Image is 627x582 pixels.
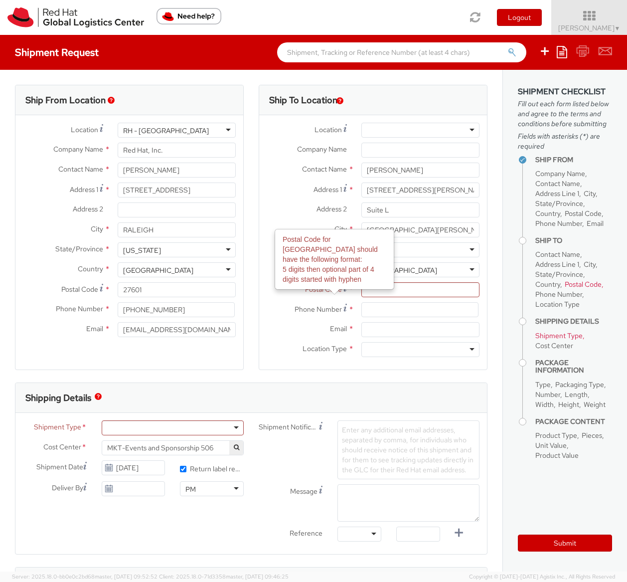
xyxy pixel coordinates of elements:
span: MKT-Events and Sponsorship 506 [102,440,244,455]
span: State/Province [535,270,583,279]
span: City [334,224,347,233]
span: Message [290,487,317,496]
span: Address Line 1 [535,260,579,269]
span: Unit Value [535,441,567,450]
span: Address Line 1 [535,189,579,198]
div: [GEOGRAPHIC_DATA] [367,265,437,275]
label: Return label required [180,462,244,474]
span: master, [DATE] 09:52:52 [95,573,157,580]
span: Phone Number [56,304,103,313]
span: Product Value [535,451,579,460]
button: Need help? [157,8,221,24]
span: Location Type [303,344,347,353]
span: Packaging Type [555,380,604,389]
span: City [584,260,596,269]
span: Phone Number [535,219,582,228]
h3: Ship From Location [25,95,106,105]
div: PM [185,484,196,494]
span: Company Name [535,169,585,178]
div: [GEOGRAPHIC_DATA] [123,265,193,275]
h3: Shipment Checklist [518,87,612,96]
span: Phone Number [535,290,582,299]
span: Length [565,390,588,399]
div: Postal Code for [GEOGRAPHIC_DATA] should have the following format: 5 digits then optional part o... [276,230,393,289]
span: Width [535,400,554,409]
span: Postal Code [565,209,602,218]
h4: Package Information [535,359,612,375]
span: Cost Center [535,341,573,350]
span: Fields with asterisks (*) are required [518,131,612,151]
span: Fill out each form listed below and agree to the terms and conditions before submitting [518,99,612,129]
span: Company Name [53,145,103,154]
span: Address 2 [73,204,103,213]
span: Reference [290,529,322,538]
span: Client: 2025.18.0-71d3358 [159,573,289,580]
span: Weight [584,400,606,409]
h4: Shipping Details [535,318,612,325]
h4: Shipment Request [15,47,99,58]
span: Country [535,280,560,289]
span: Type [535,380,551,389]
span: Shipment Date [36,462,83,472]
h4: Ship To [535,237,612,244]
img: rh-logistics-00dfa346123c4ec078e1.svg [7,7,144,27]
span: Pieces [582,431,602,440]
button: Logout [497,9,542,26]
span: Country [535,209,560,218]
div: RH - [GEOGRAPHIC_DATA] [123,126,209,136]
span: State/Province [535,199,583,208]
span: Country [78,264,103,273]
span: Address 2 [316,204,347,213]
span: Phone Number [295,305,342,314]
input: Shipment, Tracking or Reference Number (at least 4 chars) [277,42,526,62]
h4: Package Content [535,418,612,425]
span: Address 1 [70,185,98,194]
span: ▼ [615,24,621,32]
span: Location [71,125,98,134]
input: Return label required [180,466,186,472]
span: Server: 2025.18.0-bb0e0c2bd68 [12,573,157,580]
span: Number [535,390,560,399]
h3: Shipping Details [25,393,91,403]
span: Location Type [535,300,580,309]
span: Postal Code [565,280,602,289]
span: Contact Name [535,250,580,259]
h3: Ship To Location [269,95,337,105]
span: Shipment Type [34,422,81,433]
span: Contact Name [58,165,103,174]
span: MKT-Events and Sponsorship 506 [107,443,238,452]
span: Contact Name [535,179,580,188]
h4: Ship From [535,156,612,164]
span: Postal Code [61,285,98,294]
span: City [584,189,596,198]
span: Email [86,324,103,333]
div: [US_STATE] [123,245,161,255]
span: Email [330,324,347,333]
span: State/Province [55,244,103,253]
span: Address 1 [313,185,342,194]
span: master, [DATE] 09:46:25 [226,573,289,580]
button: Submit [518,535,612,552]
span: Company Name [297,145,347,154]
span: Height [558,400,579,409]
span: Email [587,219,604,228]
span: Shipment Type [535,331,583,340]
span: Deliver By [52,483,83,493]
span: Location [314,125,342,134]
span: City [91,224,103,233]
span: Product Type [535,431,577,440]
span: Shipment Notification [259,422,319,432]
span: Cost Center [43,442,81,453]
span: Copyright © [DATE]-[DATE] Agistix Inc., All Rights Reserved [469,573,615,581]
span: Contact Name [302,165,347,174]
span: Enter any additional email addresses, separated by comma, for individuals who should receive noti... [342,425,473,474]
span: [PERSON_NAME] [558,23,621,32]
